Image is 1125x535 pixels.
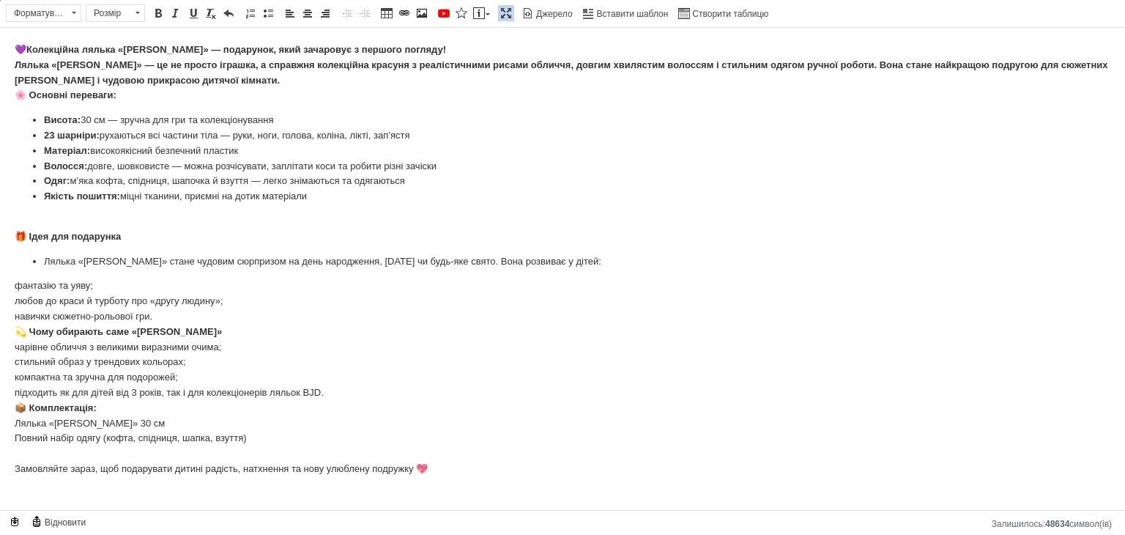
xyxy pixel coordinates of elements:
[396,5,412,21] a: Вставити/Редагувати посилання (Ctrl+L)
[1045,519,1069,529] span: 48634
[300,5,316,21] a: По центру
[357,5,373,21] a: Збільшити відступ
[44,133,87,144] strong: Волосся:
[581,5,671,21] a: Вставити шаблон
[520,5,575,21] a: Джерело
[379,5,395,21] a: Таблиця
[498,5,514,21] a: Максимізувати
[436,5,452,21] a: Додати відео з YouTube
[220,5,237,21] a: Повернути (Ctrl+Z)
[29,514,88,530] a: Відновити
[44,100,1081,116] li: рухаються всі частини тіла — руки, ноги, голова, коліна, лікті, зап’ястя
[168,5,184,21] a: Курсив (Ctrl+I)
[453,5,469,21] a: Вставити іконку
[690,8,768,21] span: Створити таблицю
[15,62,116,73] strong: 🌸 Основні переваги:
[44,131,1081,147] li: довге, шовковисте — можна розчісувати, заплітати коси та робити різні зачіски
[317,5,333,21] a: По правому краю
[992,515,1119,529] div: Кiлькiсть символiв
[44,146,1081,161] li: м’яка кофта, спідниця, шапочка й взуття — легко знімаються та одягаються
[15,298,222,309] strong: 💫 Чому обирають саме «[PERSON_NAME]»
[86,5,130,21] span: Розмір
[15,203,121,214] strong: 🎁 Ідея для подарунка
[15,374,97,385] strong: 📦 Комплектація:
[260,5,276,21] a: Вставити/видалити маркований список
[44,86,81,97] strong: Висота:
[44,161,1081,177] li: міцні тканини, приємні на дотик матеріали
[44,226,1081,242] li: Лялька «[PERSON_NAME]» стане чудовим сюрпризом на день народження, [DATE] чи будь-яке свято. Вона...
[676,5,771,21] a: Створити таблицю
[44,163,120,174] strong: Якість пошиття:
[414,5,430,21] a: Зображення
[44,147,70,158] strong: Одяг:
[534,8,573,21] span: Джерело
[42,517,86,529] span: Відновити
[44,117,90,128] strong: Матеріал:
[7,514,23,530] a: Зробити резервну копію зараз
[7,5,67,21] span: Форматування
[203,5,219,21] a: Видалити форматування
[6,4,81,22] a: Форматування
[185,5,201,21] a: Підкреслений (Ctrl+U)
[242,5,259,21] a: Вставити/видалити нумерований список
[282,5,298,21] a: По лівому краю
[471,5,492,21] a: Вставити повідомлення
[44,102,100,113] strong: 23 шарніри:
[15,32,1108,58] strong: Лялька «[PERSON_NAME]» — це не просто іграшка, а справжня колекційна красуня з реалістичними риса...
[15,15,1110,449] body: Редактор, 34D98A93-1B37-4737-B8B4-E2F26A7F4FC0
[86,4,145,22] a: Розмір
[26,16,446,27] strong: Колекційна лялька «[PERSON_NAME]» — подарунок, який зачаровує з першого погляду!
[595,8,669,21] span: Вставити шаблон
[44,116,1081,131] li: високоякісний безпечний пластик
[339,5,355,21] a: Зменшити відступ
[44,85,1081,100] li: 30 см — зручна для гри та колекціонування
[150,5,166,21] a: Жирний (Ctrl+B)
